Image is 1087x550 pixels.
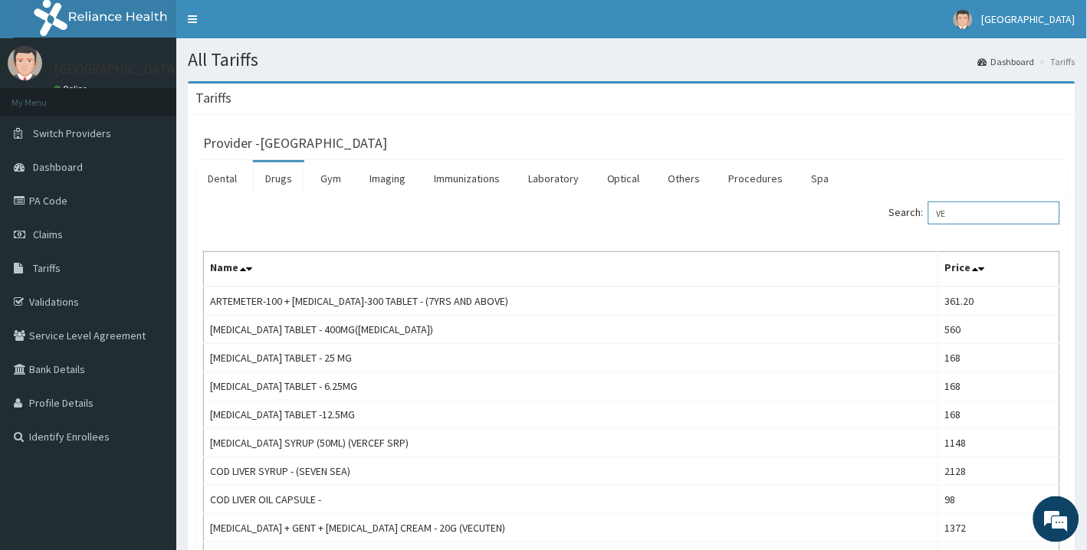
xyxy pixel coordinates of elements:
[595,162,652,195] a: Optical
[939,514,1060,542] td: 1372
[204,429,939,457] td: [MEDICAL_DATA] SYRUP (50ML) (VERCEF SRP)
[33,228,63,241] span: Claims
[939,372,1060,401] td: 168
[188,50,1076,70] h1: All Tariffs
[195,91,232,105] h3: Tariffs
[203,136,387,150] h3: Provider - [GEOGRAPHIC_DATA]
[939,316,1060,344] td: 560
[54,62,180,76] p: [GEOGRAPHIC_DATA]
[939,486,1060,514] td: 98
[204,457,939,486] td: COD LIVER SYRUP - (SEVEN SEA)
[253,162,304,195] a: Drugs
[1036,55,1076,68] li: Tariffs
[204,344,939,372] td: [MEDICAL_DATA] TABLET - 25 MG
[28,77,62,115] img: d_794563401_company_1708531726252_794563401
[251,8,288,44] div: Minimize live chat window
[939,429,1060,457] td: 1148
[204,372,939,401] td: [MEDICAL_DATA] TABLET - 6.25MG
[80,86,258,106] div: Chat with us now
[89,172,212,327] span: We're online!
[422,162,512,195] a: Immunizations
[889,201,1060,224] label: Search:
[204,252,939,287] th: Name
[54,83,90,94] a: Online
[800,162,842,195] a: Spa
[195,162,249,195] a: Dental
[308,162,353,195] a: Gym
[33,126,111,140] span: Switch Providers
[204,286,939,316] td: ARTEMETER-100 + [MEDICAL_DATA]-300 TABLET - (7YRS AND ABOVE)
[939,457,1060,486] td: 2128
[982,12,1076,26] span: [GEOGRAPHIC_DATA]
[204,514,939,542] td: [MEDICAL_DATA] + GENT + [MEDICAL_DATA] CREAM - 20G (VECUTEN)
[516,162,591,195] a: Laboratory
[717,162,796,195] a: Procedures
[8,46,42,80] img: User Image
[8,378,292,431] textarea: Type your message and hit 'Enter'
[357,162,418,195] a: Imaging
[656,162,713,195] a: Others
[939,286,1060,316] td: 361.20
[939,252,1060,287] th: Price
[939,401,1060,429] td: 168
[954,10,973,29] img: User Image
[204,486,939,514] td: COD LIVER OIL CAPSULE -
[928,201,1060,224] input: Search:
[33,261,61,275] span: Tariffs
[939,344,1060,372] td: 168
[33,160,83,174] span: Dashboard
[978,55,1035,68] a: Dashboard
[204,401,939,429] td: [MEDICAL_DATA] TABLET -12.5MG
[204,316,939,344] td: [MEDICAL_DATA] TABLET - 400MG([MEDICAL_DATA])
